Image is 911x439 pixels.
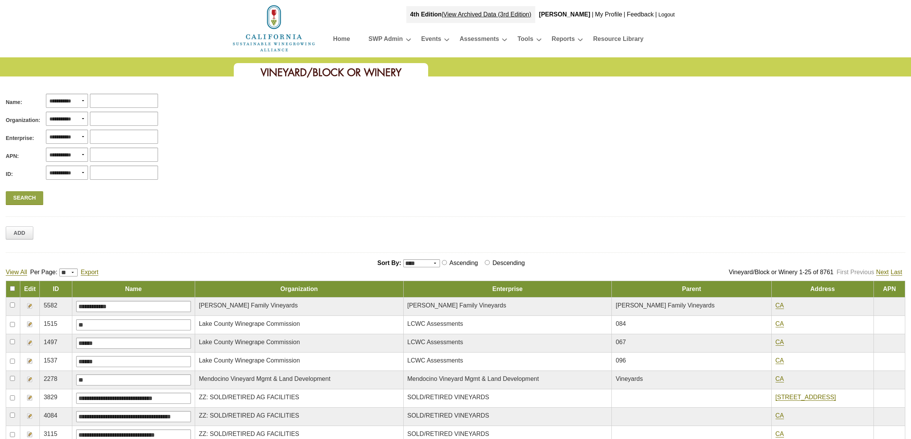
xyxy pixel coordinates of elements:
[407,339,463,345] span: LCWC Assessments
[655,6,658,23] div: |
[616,357,626,364] span: 096
[407,320,463,327] span: LCWC Assessments
[836,269,848,275] a: First
[44,320,57,327] span: 1515
[891,269,902,276] a: Last
[776,339,784,346] a: CA
[232,24,316,31] a: Home
[44,412,57,419] span: 4084
[261,66,401,79] span: Vineyard/Block or Winery
[232,4,316,53] img: logo_cswa2x.png
[20,281,40,298] td: Edit
[595,11,622,18] a: My Profile
[44,376,57,382] span: 2278
[776,412,784,419] a: CA
[199,357,300,364] span: Lake County Winegrape Commission
[623,6,626,23] div: |
[40,281,72,298] td: ID
[771,281,874,298] td: Address
[407,394,489,400] span: SOLD/RETIRED VINEYARDS
[874,281,905,298] td: APN
[72,281,195,298] td: Name
[6,269,27,276] a: View All
[44,357,57,364] span: 1537
[27,340,33,346] img: Edit
[776,431,784,437] a: CA
[421,34,441,47] a: Events
[776,302,784,309] a: CA
[199,394,299,400] span: ZZ: SOLD/RETIRED AG FACILITIES
[410,11,442,18] strong: 4th Edition
[27,431,33,437] img: Edit
[403,281,612,298] td: Enterprise
[6,226,33,239] a: Add
[6,134,34,142] span: Enterprise:
[591,6,594,23] div: |
[460,34,499,47] a: Assessments
[406,6,535,23] div: |
[44,431,57,437] span: 3115
[199,339,300,345] span: Lake County Winegrape Commission
[729,269,834,275] span: Vineyard/Block or Winery 1-25 of 8761
[333,34,350,47] a: Home
[6,170,13,178] span: ID:
[407,302,506,309] span: [PERSON_NAME] Family Vineyards
[776,376,784,382] a: CA
[627,11,654,18] a: Feedback
[27,321,33,327] img: Edit
[199,302,298,309] span: [PERSON_NAME] Family Vineyards
[81,269,98,276] a: Export
[407,357,463,364] span: LCWC Assessments
[195,281,403,298] td: Organization
[6,116,40,124] span: Organization:
[616,302,714,309] span: [PERSON_NAME] Family Vineyards
[27,376,33,382] img: Edit
[776,357,784,364] a: CA
[776,320,784,327] a: CA
[27,413,33,419] img: Edit
[44,339,57,345] span: 1497
[407,412,489,419] span: SOLD/RETIRED VINEYARDS
[593,34,644,47] a: Resource Library
[851,269,874,275] a: Previous
[616,320,626,327] span: 084
[6,98,22,106] span: Name:
[539,11,590,18] b: [PERSON_NAME]
[27,358,33,364] img: Edit
[377,260,401,266] span: Sort By:
[199,376,331,382] span: Mendocino Vineyard Mgmt & Land Development
[6,152,19,160] span: APN:
[612,281,771,298] td: Parent
[30,269,57,275] span: Per Page:
[44,302,57,309] span: 5582
[616,339,626,345] span: 067
[199,412,299,419] span: ZZ: SOLD/RETIRED AG FACILITIES
[517,34,533,47] a: Tools
[876,269,889,276] a: Next
[27,395,33,401] img: Edit
[27,303,33,309] img: Edit
[776,394,836,401] a: [STREET_ADDRESS]
[407,376,539,382] span: Mendocino Vineyard Mgmt & Land Development
[448,260,481,266] label: Ascending
[658,11,675,18] a: Logout
[616,376,643,382] span: Vineyards
[491,260,528,266] label: Descending
[443,11,531,18] a: View Archived Data (3rd Edition)
[199,320,300,327] span: Lake County Winegrape Commission
[44,394,57,400] span: 3829
[368,34,403,47] a: SWP Admin
[552,34,575,47] a: Reports
[199,431,299,437] span: ZZ: SOLD/RETIRED AG FACILITIES
[6,191,43,205] a: Search
[407,431,489,437] span: SOLD/RETIRED VINEYARDS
